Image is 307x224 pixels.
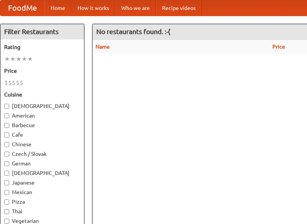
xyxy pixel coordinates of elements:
li: $ [20,78,23,87]
label: Cafe [4,131,80,139]
label: [DEMOGRAPHIC_DATA] [4,102,80,110]
input: Vegetarian [4,219,9,224]
a: Name [96,44,110,50]
label: [DEMOGRAPHIC_DATA] [4,169,80,177]
li: $ [4,78,8,87]
input: Pizza [4,199,9,204]
input: Barbecue [4,123,9,128]
input: Japanese [4,180,9,185]
input: Cafe [4,132,9,137]
h5: Rating [4,43,80,51]
li: ★ [10,55,16,63]
h4: Filter Restaurants [0,24,84,39]
input: [DEMOGRAPHIC_DATA] [4,104,9,109]
h5: Cuisine [4,91,80,98]
a: How it works [71,0,115,16]
label: Pizza [4,198,80,206]
input: Thai [4,209,9,214]
li: ★ [27,55,33,63]
li: $ [16,78,20,87]
li: $ [8,78,12,87]
li: ★ [4,55,10,63]
li: ★ [16,55,21,63]
label: Barbecue [4,121,80,129]
input: German [4,161,9,166]
input: Chinese [4,142,9,147]
a: Recipe videos [156,0,202,16]
input: American [4,113,9,118]
label: American [4,112,80,119]
label: Czech / Slovak [4,150,80,158]
ng-pluralize: No restaurants found. :-( [96,28,170,35]
a: Home [45,0,71,16]
label: Thai [4,208,80,215]
li: $ [12,78,16,87]
label: Mexican [4,188,80,196]
a: FoodMe [0,0,45,16]
label: Chinese [4,141,80,148]
input: Czech / Slovak [4,152,9,157]
input: Mexican [4,190,9,195]
label: Japanese [4,179,80,186]
label: German [4,160,80,167]
a: Who we are [115,0,156,16]
h5: Price [4,67,80,75]
li: ★ [21,55,27,63]
a: Price [272,44,285,50]
input: [DEMOGRAPHIC_DATA] [4,171,9,176]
